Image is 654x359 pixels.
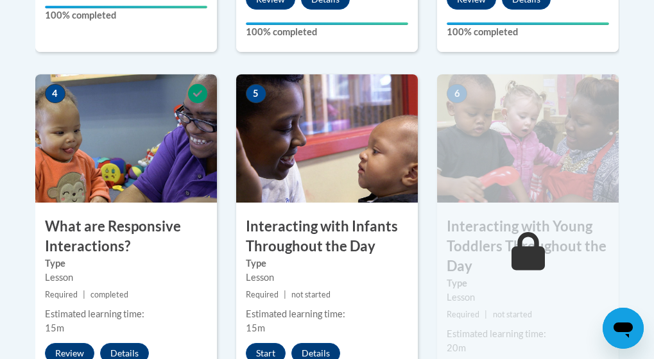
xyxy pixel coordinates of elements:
[447,84,467,103] span: 6
[284,290,286,299] span: |
[246,25,408,39] label: 100% completed
[246,307,408,321] div: Estimated learning time:
[291,290,331,299] span: not started
[83,290,85,299] span: |
[45,6,207,8] div: Your progress
[246,84,266,103] span: 5
[246,322,265,333] span: 15m
[493,310,532,319] span: not started
[236,217,418,256] h3: Interacting with Infants Throughout the Day
[45,307,207,321] div: Estimated learning time:
[447,310,479,319] span: Required
[246,22,408,25] div: Your progress
[603,308,644,349] iframe: Button to launch messaging window
[246,290,279,299] span: Required
[90,290,128,299] span: completed
[447,342,466,353] span: 20m
[447,22,609,25] div: Your progress
[35,217,217,256] h3: What are Responsive Interactions?
[447,276,609,290] label: Type
[246,256,408,271] label: Type
[246,271,408,285] div: Lesson
[437,217,619,276] h3: Interacting with Young Toddlers Throughout the Day
[45,8,207,22] label: 100% completed
[236,74,418,203] img: Course Image
[35,74,217,203] img: Course Image
[45,84,65,103] span: 4
[447,327,609,341] div: Estimated learning time:
[45,271,207,285] div: Lesson
[45,256,207,271] label: Type
[45,322,64,333] span: 15m
[485,310,487,319] span: |
[447,290,609,305] div: Lesson
[447,25,609,39] label: 100% completed
[45,290,78,299] span: Required
[437,74,619,203] img: Course Image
